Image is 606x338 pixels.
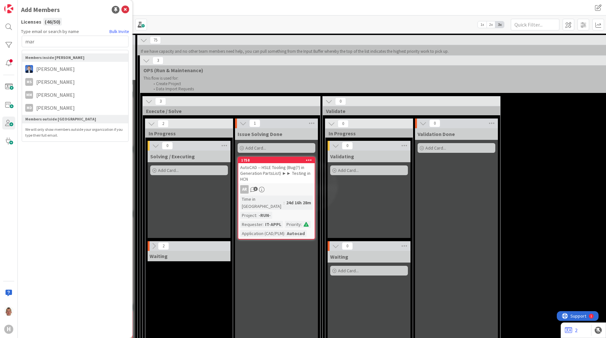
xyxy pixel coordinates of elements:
[478,21,487,28] span: 1x
[284,199,285,206] span: :
[245,145,266,151] span: Add Card...
[285,221,301,228] div: Priority
[338,167,359,173] span: Add Card...
[241,158,315,163] div: 1758
[284,230,285,237] span: :
[238,131,282,137] span: Issue Solving Done
[14,1,29,9] span: Support
[338,120,349,128] span: 0
[425,145,446,151] span: Add Card...
[21,28,79,35] span: Type email or search by name
[240,196,284,210] div: Time in [GEOGRAPHIC_DATA]
[150,253,168,259] span: Waiting
[257,212,272,219] div: -RUN-
[34,3,35,8] div: 1
[238,185,315,194] div: AR
[150,153,195,160] span: Solving / Executing
[487,21,495,28] span: 2x
[4,4,13,13] img: Visit kanbanzone.com
[418,131,455,137] span: Validation Done
[565,326,578,334] a: 2
[301,221,302,228] span: :
[22,115,128,123] div: Members outside [GEOGRAPHIC_DATA]
[330,153,354,160] span: Validating
[429,119,440,127] span: 0
[240,185,249,194] div: AR
[33,91,78,99] span: [PERSON_NAME]
[4,325,13,334] div: H
[43,18,62,26] div: ( 46 / 50 )
[21,5,60,15] div: Add Members
[146,108,312,114] span: Execute / Solve
[33,104,78,112] span: [PERSON_NAME]
[158,242,169,250] span: 2
[511,19,559,30] input: Quick Filter...
[25,78,33,86] div: MS
[253,187,258,191] span: 3
[158,120,169,128] span: 2
[240,230,284,237] div: Application (CAD/PLM)
[149,130,225,137] span: In Progress
[162,142,173,150] span: 0
[238,157,315,163] div: 1758
[256,212,257,219] span: :
[329,130,405,137] span: In Progress
[150,36,161,44] span: 75
[335,97,346,105] span: 0
[285,199,313,206] div: 24d 16h 28m
[22,53,128,62] div: Members inside [PERSON_NAME]
[158,167,179,173] span: Add Card...
[21,18,41,26] span: Licenses
[495,21,504,28] span: 3x
[263,221,264,228] span: :
[326,108,492,114] span: Validate
[264,221,283,228] div: IT-APPL
[330,253,348,260] span: Waiting
[33,65,78,73] span: [PERSON_NAME]
[285,230,307,237] div: Autocad
[240,212,256,219] div: Project
[342,242,353,250] span: 0
[25,65,33,73] img: DP
[238,163,315,183] div: AutoCAD -- HSLE Tooling (Bug(?) in Generation PartsList) ►► Testing in HCN
[338,268,359,274] span: Add Card...
[249,119,260,127] span: 1
[155,97,166,105] span: 3
[33,78,78,86] span: [PERSON_NAME]
[342,142,353,150] span: 0
[152,57,163,64] span: 3
[238,157,315,240] a: 1758AutoCAD -- HSLE Tooling (Bug(?) in Generation PartsList) ►► Testing in HCNARTime in [GEOGRAPH...
[240,221,263,228] div: Requester
[25,104,33,112] div: Md
[238,157,315,183] div: 1758AutoCAD -- HSLE Tooling (Bug(?) in Generation PartsList) ►► Testing in HCN
[22,123,128,138] div: We will only show members outside your organization if you type their full email.
[25,91,33,99] div: MM
[4,307,13,316] img: TJ
[109,28,129,35] a: Bulk Invite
